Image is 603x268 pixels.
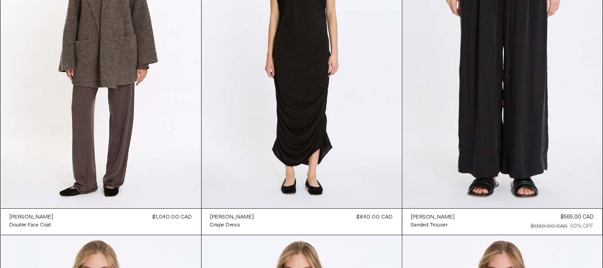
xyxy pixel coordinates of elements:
a: [PERSON_NAME] [210,213,254,221]
div: $565.00 CAD [561,213,594,221]
div: 50% OFF [571,222,594,230]
div: Double Face Coat [10,222,51,229]
div: [PERSON_NAME] [411,214,455,221]
div: Drape Dress [210,222,241,229]
div: $840.00 CAD [357,213,393,221]
div: Sanded Trouser [411,222,448,229]
a: Drape Dress [210,221,254,229]
div: [PERSON_NAME] [10,214,54,221]
div: $1,130.00 CAD [531,222,568,230]
a: [PERSON_NAME] [10,213,54,221]
div: $1,040.00 CAD [153,213,192,221]
a: Sanded Trouser [411,221,455,229]
div: [PERSON_NAME] [210,214,254,221]
a: Double Face Coat [10,221,54,229]
a: [PERSON_NAME] [411,213,455,221]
